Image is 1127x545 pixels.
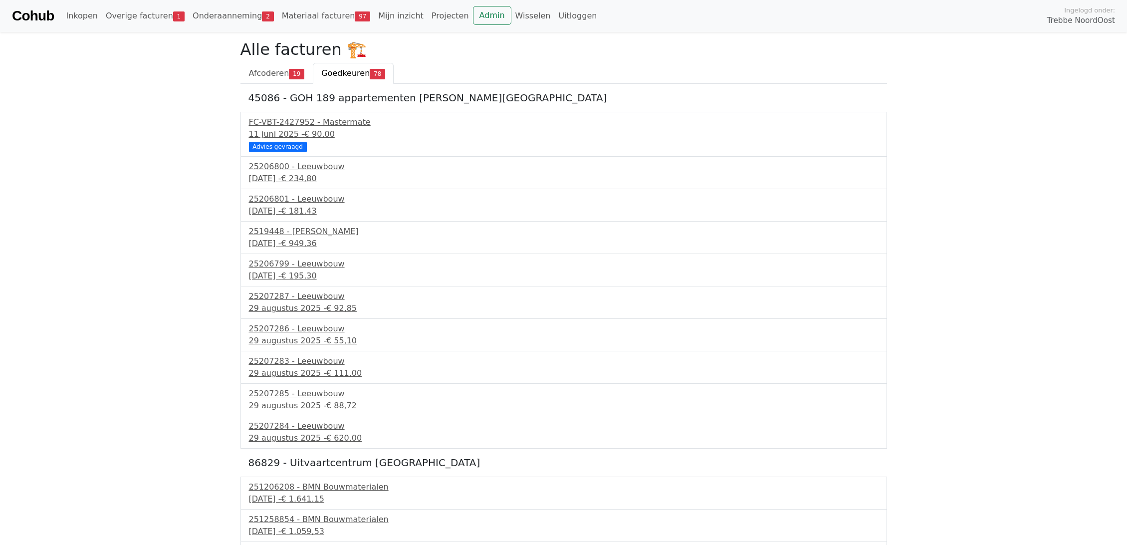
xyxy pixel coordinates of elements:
a: 251206208 - BMN Bouwmaterialen[DATE] -€ 1.641,15 [249,481,879,505]
div: 2519448 - [PERSON_NAME] [249,226,879,238]
div: 25206800 - Leeuwbouw [249,161,879,173]
a: Projecten [428,6,473,26]
span: € 949,36 [281,239,316,248]
a: 25206799 - Leeuwbouw[DATE] -€ 195,30 [249,258,879,282]
a: 25207286 - Leeuwbouw29 augustus 2025 -€ 55,10 [249,323,879,347]
div: FC-VBT-2427952 - Mastermate [249,116,879,128]
div: 25207283 - Leeuwbouw [249,355,879,367]
div: 29 augustus 2025 - [249,335,879,347]
span: € 92,85 [326,303,357,313]
span: € 195,30 [281,271,316,280]
div: 251206208 - BMN Bouwmaterialen [249,481,879,493]
div: 29 augustus 2025 - [249,302,879,314]
div: [DATE] - [249,173,879,185]
div: 29 augustus 2025 - [249,400,879,412]
a: 25207285 - Leeuwbouw29 augustus 2025 -€ 88,72 [249,388,879,412]
span: Ingelogd onder: [1064,5,1115,15]
span: 1 [173,11,185,21]
a: Wisselen [511,6,555,26]
div: [DATE] - [249,238,879,250]
a: Uitloggen [554,6,601,26]
div: 29 augustus 2025 - [249,432,879,444]
a: Overige facturen1 [102,6,189,26]
span: 78 [370,69,385,79]
a: Goedkeuren78 [313,63,394,84]
span: 19 [289,69,304,79]
span: € 111,00 [326,368,362,378]
div: 25207287 - Leeuwbouw [249,290,879,302]
div: 25206799 - Leeuwbouw [249,258,879,270]
h5: 45086 - GOH 189 appartementen [PERSON_NAME][GEOGRAPHIC_DATA] [248,92,879,104]
a: Cohub [12,4,54,28]
span: € 1.641,15 [281,494,324,504]
a: 25207283 - Leeuwbouw29 augustus 2025 -€ 111,00 [249,355,879,379]
a: Afcoderen19 [240,63,313,84]
div: 25207284 - Leeuwbouw [249,420,879,432]
a: Onderaanneming2 [189,6,278,26]
span: € 88,72 [326,401,357,410]
div: 29 augustus 2025 - [249,367,879,379]
a: Mijn inzicht [374,6,428,26]
span: € 181,43 [281,206,316,216]
a: 251258854 - BMN Bouwmaterialen[DATE] -€ 1.059,53 [249,514,879,538]
div: [DATE] - [249,270,879,282]
div: 25206801 - Leeuwbouw [249,193,879,205]
span: € 234,80 [281,174,316,183]
a: 25206800 - Leeuwbouw[DATE] -€ 234,80 [249,161,879,185]
div: [DATE] - [249,526,879,538]
div: 25207286 - Leeuwbouw [249,323,879,335]
div: Advies gevraagd [249,142,307,152]
div: [DATE] - [249,205,879,217]
a: FC-VBT-2427952 - Mastermate11 juni 2025 -€ 90,00 Advies gevraagd [249,116,879,151]
a: 25207287 - Leeuwbouw29 augustus 2025 -€ 92,85 [249,290,879,314]
div: 11 juni 2025 - [249,128,879,140]
span: 2 [262,11,273,21]
h2: Alle facturen 🏗️ [240,40,887,59]
span: 97 [355,11,370,21]
span: € 90,00 [304,129,335,139]
span: € 1.059,53 [281,527,324,536]
a: 2519448 - [PERSON_NAME][DATE] -€ 949,36 [249,226,879,250]
div: 251258854 - BMN Bouwmaterialen [249,514,879,526]
span: Afcoderen [249,68,289,78]
a: 25207284 - Leeuwbouw29 augustus 2025 -€ 620,00 [249,420,879,444]
div: [DATE] - [249,493,879,505]
a: Inkopen [62,6,101,26]
span: € 55,10 [326,336,357,345]
span: Goedkeuren [321,68,370,78]
a: Admin [473,6,511,25]
div: 25207285 - Leeuwbouw [249,388,879,400]
a: Materiaal facturen97 [278,6,375,26]
a: 25206801 - Leeuwbouw[DATE] -€ 181,43 [249,193,879,217]
h5: 86829 - Uitvaartcentrum [GEOGRAPHIC_DATA] [248,457,879,469]
span: Trebbe NoordOost [1047,15,1115,26]
span: € 620,00 [326,433,362,443]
